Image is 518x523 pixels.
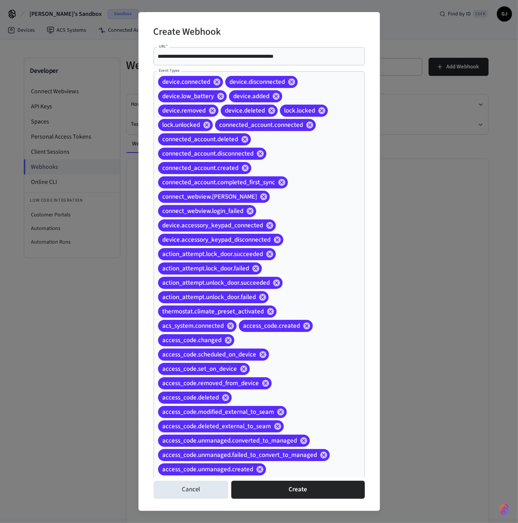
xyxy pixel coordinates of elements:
div: thermostat.climate_preset_activated [158,305,277,318]
div: connect_webview.[PERSON_NAME] [158,191,270,203]
div: device.low_battery [158,90,227,102]
span: action_attempt.lock_door.succeeded [158,250,268,258]
span: action_attempt.lock_door.failed [158,265,254,272]
span: thermostat.climate_preset_activated [158,308,269,315]
div: connect_webview.login_failed [158,205,256,217]
div: lock.locked [280,105,328,117]
span: action_attempt.unlock_door.succeeded [158,279,275,287]
div: device.accessory_keypad_connected [158,219,276,231]
span: access_code.unmanaged.created [158,466,258,473]
span: device.added [229,93,274,100]
div: access_code.deleted_external_to_seam [158,420,284,432]
span: access_code.modified_external_to_seam [158,408,279,416]
div: connected_account.created [158,162,251,174]
span: access_code.set_on_device [158,365,242,373]
span: device.low_battery [158,93,219,100]
div: access_code.modified_external_to_seam [158,406,287,418]
div: access_code.unmanaged.failed_to_convert_to_managed [158,449,330,461]
div: connected_account.connected [215,119,316,131]
span: connected_account.created [158,164,243,172]
span: connected_account.deleted [158,136,243,143]
div: device.removed [158,105,218,117]
span: device.deleted [221,107,270,114]
div: access_code.unmanaged.created [158,463,266,475]
span: access_code.removed_from_device [158,380,264,387]
span: acs_system.connected [158,322,229,330]
span: connect_webview.[PERSON_NAME] [158,193,262,201]
div: access_code.unmanaged.converted_to_managed [158,435,310,447]
div: connected_account.completed_first_sync [158,176,288,188]
button: Cancel [154,481,229,499]
span: access_code.deleted [158,394,224,401]
button: Create [231,481,364,499]
span: device.connected [158,78,215,86]
span: lock.unlocked [158,121,205,129]
h2: Create Webhook [154,21,221,44]
label: URL [159,44,168,49]
span: device.accessory_keypad_connected [158,222,268,229]
span: lock.locked [280,107,320,114]
div: access_code.deleted [158,392,232,404]
div: device.disconnected [225,76,298,88]
div: lock.unlocked [158,119,213,131]
div: device.deleted [221,105,278,117]
div: device.added [229,90,282,102]
label: Event Types [159,68,180,74]
span: access_code.deleted_external_to_seam [158,423,276,430]
div: action_attempt.unlock_door.succeeded [158,277,283,289]
div: access_code.scheduled_on_device [158,349,269,361]
div: connected_account.disconnected [158,148,266,160]
div: access_code.removed_from_device [158,377,272,389]
div: action_attempt.unlock_door.failed [158,291,269,303]
span: device.disconnected [225,78,290,86]
img: SeamLogoGradient.69752ec5.svg [500,503,509,515]
span: access_code.scheduled_on_device [158,351,261,358]
div: access_code.changed [158,334,234,346]
div: action_attempt.lock_door.failed [158,262,262,275]
span: access_code.unmanaged.converted_to_managed [158,437,302,444]
div: device.connected [158,76,223,88]
span: access_code.changed [158,336,226,344]
span: device.accessory_keypad_disconnected [158,236,275,244]
div: device.accessory_keypad_disconnected [158,234,283,246]
div: connected_account.deleted [158,133,251,145]
span: access_code.unmanaged.failed_to_convert_to_managed [158,451,322,459]
span: access_code.created [239,322,305,330]
span: action_attempt.unlock_door.failed [158,293,261,301]
span: connected_account.disconnected [158,150,258,157]
div: action_attempt.lock_door.succeeded [158,248,276,260]
span: connect_webview.login_failed [158,207,248,215]
div: access_code.created [239,320,313,332]
span: connected_account.connected [215,121,308,129]
span: device.removed [158,107,211,114]
div: acs_system.connected [158,320,237,332]
div: access_code.set_on_device [158,363,250,375]
span: connected_account.completed_first_sync [158,179,280,186]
